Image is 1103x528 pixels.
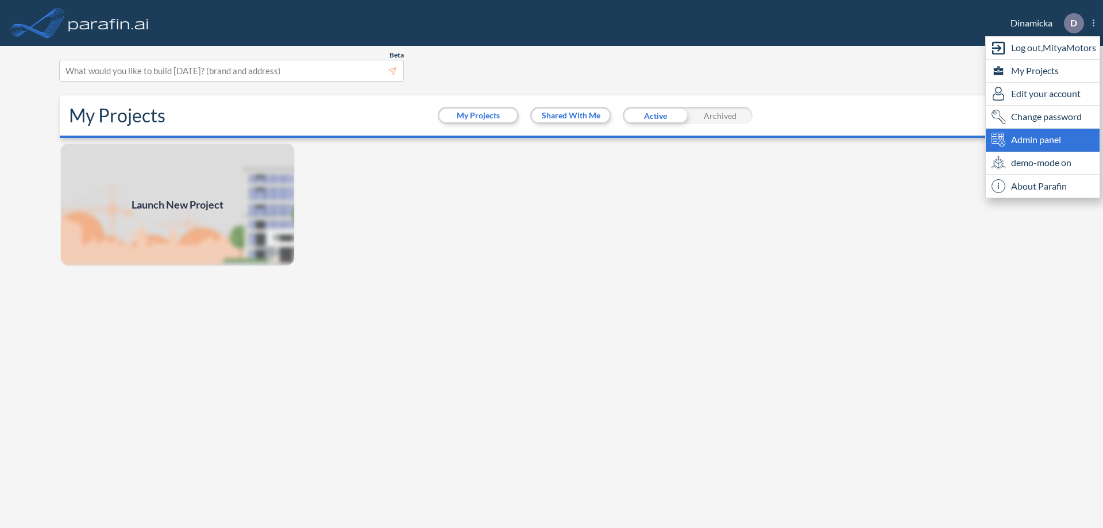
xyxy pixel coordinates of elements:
div: Dinamicka [993,13,1094,33]
span: About Parafin [1011,179,1067,193]
button: Shared With Me [532,109,610,122]
div: Log out [986,37,1100,60]
span: Log out, MityaMotors [1011,41,1096,55]
div: My Projects [986,60,1100,83]
div: Change password [986,106,1100,129]
div: Edit user [986,83,1100,106]
div: Admin panel [986,129,1100,152]
span: My Projects [1011,64,1059,78]
span: i [992,179,1005,193]
div: Active [623,107,688,124]
a: Launch New Project [60,142,295,267]
img: logo [66,11,151,34]
span: demo-mode on [1011,156,1071,169]
span: Edit your account [1011,87,1081,101]
button: My Projects [439,109,517,122]
div: Archived [688,107,753,124]
span: Beta [389,51,404,60]
div: About Parafin [986,175,1100,198]
span: Change password [1011,110,1082,124]
span: Launch New Project [132,197,223,213]
h2: My Projects [69,105,165,126]
p: D [1070,18,1077,28]
img: add [60,142,295,267]
span: Admin panel [1011,133,1061,147]
div: demo-mode on [986,152,1100,175]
